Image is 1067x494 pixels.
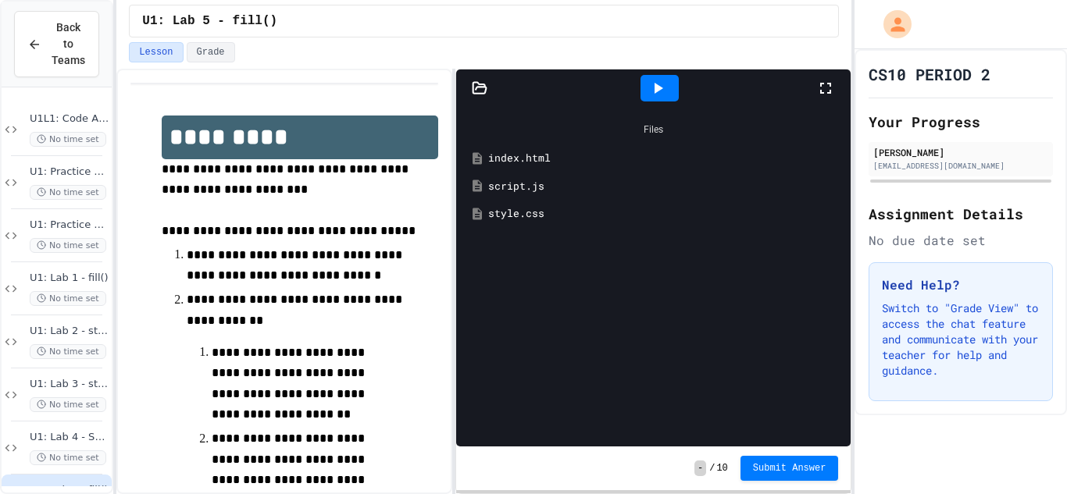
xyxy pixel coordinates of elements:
span: 10 [716,462,727,474]
div: style.css [488,206,842,222]
span: U1: Lab 2 - stroke() [30,325,109,338]
div: index.html [488,151,842,166]
span: No time set [30,450,106,465]
h2: Assignment Details [869,203,1053,225]
div: [PERSON_NAME] [873,145,1048,159]
div: No due date set [869,231,1053,250]
span: Back to Teams [51,20,86,69]
button: Back to Teams [14,11,99,77]
span: / [709,462,715,474]
h1: CS10 PERIOD 2 [869,63,990,85]
span: U1: Lab 4 - Shape Styling [30,431,109,444]
button: Grade [187,42,235,62]
span: Submit Answer [753,462,826,474]
h2: Your Progress [869,111,1053,133]
iframe: chat widget [1001,432,1051,478]
span: No time set [30,238,106,253]
span: No time set [30,344,106,359]
span: No time set [30,291,106,306]
h3: Need Help? [882,275,1040,294]
button: Submit Answer [740,456,839,481]
span: U1: Practice Lab 2 [30,219,109,232]
div: My Account [867,6,915,42]
iframe: chat widget [937,364,1051,430]
div: Files [464,115,844,144]
div: [EMAIL_ADDRESS][DOMAIN_NAME] [873,160,1048,172]
button: Lesson [129,42,183,62]
span: U1: Lab 5 - fill() [142,12,277,30]
span: U1: Practice Lab 1 [30,165,109,179]
p: Switch to "Grade View" to access the chat feature and communicate with your teacher for help and ... [882,300,1040,378]
span: - [694,460,706,476]
span: No time set [30,185,106,200]
span: U1: Lab 3 - strokeWeight() [30,378,109,391]
span: No time set [30,132,106,147]
span: U1L1: Code Along [30,112,109,126]
div: script.js [488,179,842,194]
span: U1: Lab 1 - fill() [30,272,109,285]
span: No time set [30,397,106,412]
